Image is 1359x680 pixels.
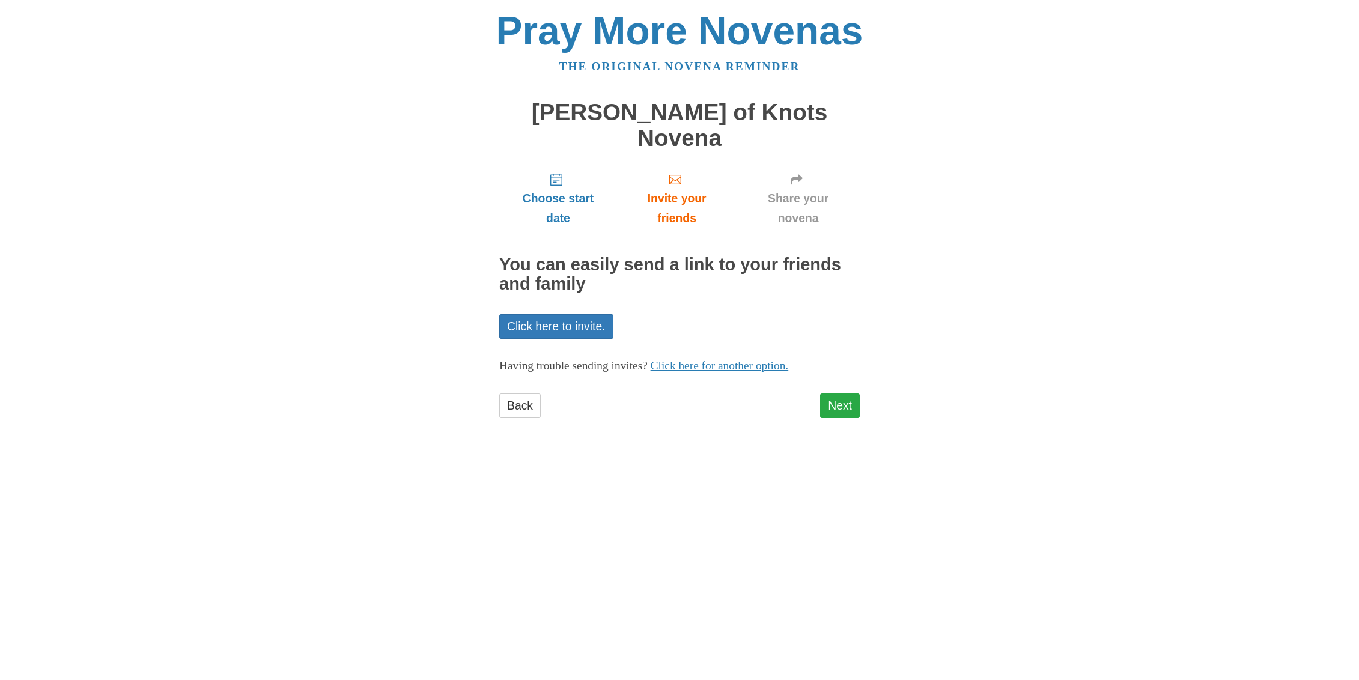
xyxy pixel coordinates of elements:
[499,314,613,339] a: Click here to invite.
[499,393,541,418] a: Back
[499,255,860,294] h2: You can easily send a link to your friends and family
[749,189,848,228] span: Share your novena
[559,60,800,73] a: The original novena reminder
[629,189,725,228] span: Invite your friends
[499,163,617,234] a: Choose start date
[737,163,860,234] a: Share your novena
[496,8,863,53] a: Pray More Novenas
[617,163,737,234] a: Invite your friends
[651,359,789,372] a: Click here for another option.
[820,393,860,418] a: Next
[511,189,605,228] span: Choose start date
[499,359,648,372] span: Having trouble sending invites?
[499,100,860,151] h1: [PERSON_NAME] of Knots Novena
